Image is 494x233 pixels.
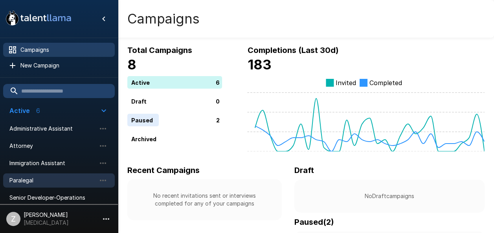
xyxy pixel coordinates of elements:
p: 0 [215,97,219,105]
b: Total Campaigns [127,46,192,55]
b: Paused ( 2 ) [294,217,334,227]
p: No recent invitations sent or interviews completed for any of your campaigns [140,192,269,208]
p: 6 [215,78,219,86]
p: No Draft campaigns [307,192,472,200]
b: Recent Campaigns [127,166,200,175]
p: 2 [216,116,219,124]
b: Completions (Last 30d) [247,46,338,55]
h4: Campaigns [127,11,200,27]
b: 8 [127,56,136,73]
b: 183 [247,56,271,73]
b: Draft [294,166,314,175]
